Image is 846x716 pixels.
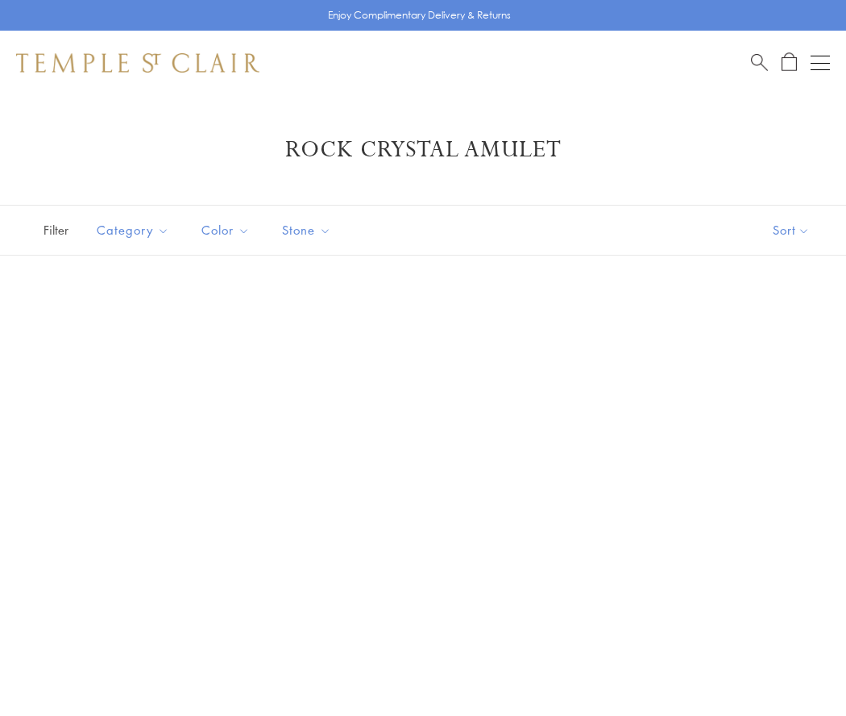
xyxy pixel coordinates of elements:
[328,7,511,23] p: Enjoy Complimentary Delivery & Returns
[751,52,768,73] a: Search
[89,220,181,240] span: Category
[16,53,259,73] img: Temple St. Clair
[193,220,262,240] span: Color
[782,52,797,73] a: Open Shopping Bag
[40,135,806,164] h1: Rock Crystal Amulet
[270,212,343,248] button: Stone
[274,220,343,240] span: Stone
[189,212,262,248] button: Color
[736,206,846,255] button: Show sort by
[85,212,181,248] button: Category
[811,53,830,73] button: Open navigation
